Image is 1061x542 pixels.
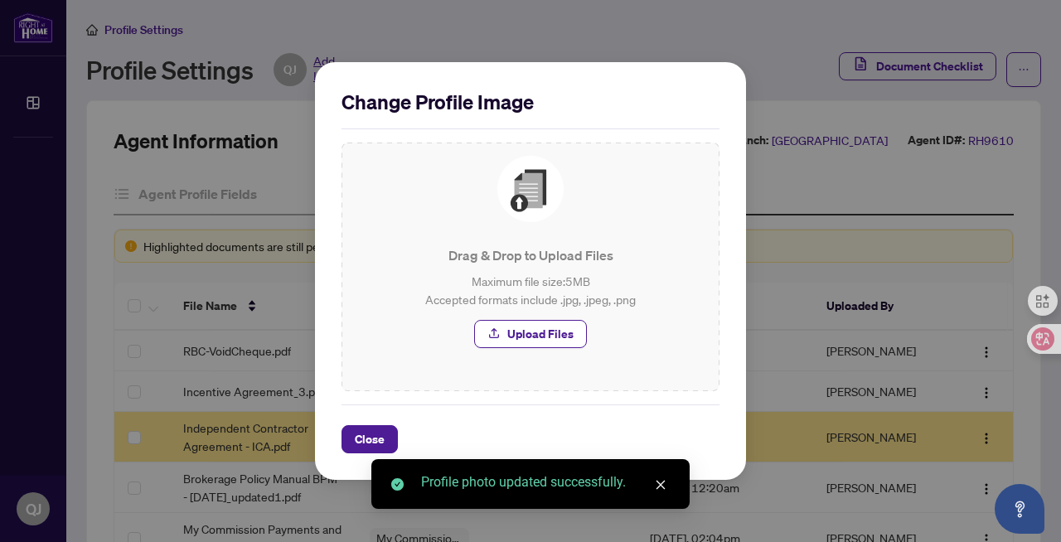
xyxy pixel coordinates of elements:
[655,479,666,491] span: close
[497,156,564,222] img: File Upload
[421,472,670,492] div: Profile photo updated successfully.
[342,425,398,453] button: Close
[995,484,1044,534] button: Open asap
[652,476,670,494] a: Close
[391,478,404,491] span: check-circle
[474,320,587,348] button: Upload Files
[355,426,385,452] span: Close
[342,89,719,115] h2: Change Profile Image
[342,143,719,361] span: File UploadDrag & Drop to Upload FilesMaximum file size:5MBAccepted formats include .jpg, .jpeg, ...
[355,245,706,265] p: Drag & Drop to Upload Files
[507,321,574,347] span: Upload Files
[355,272,706,308] p: Maximum file size: 5 MB Accepted formats include .jpg, .jpeg, .png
